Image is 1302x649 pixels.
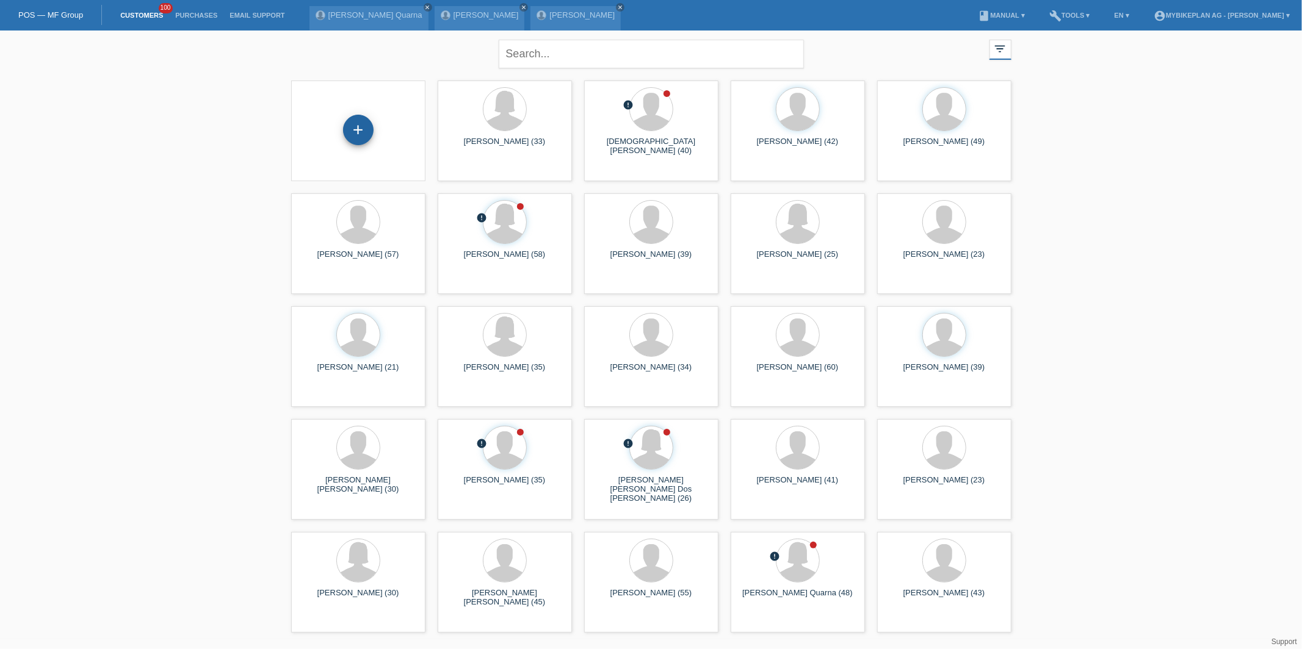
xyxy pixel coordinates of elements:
[594,137,709,156] div: [DEMOGRAPHIC_DATA][PERSON_NAME] (40)
[521,4,527,10] i: close
[159,3,173,13] span: 100
[477,438,488,449] i: error
[1049,10,1061,22] i: build
[477,212,488,225] div: unconfirmed, pending
[594,588,709,608] div: [PERSON_NAME] (55)
[887,362,1002,382] div: [PERSON_NAME] (39)
[887,249,1002,269] div: [PERSON_NAME] (23)
[447,588,562,608] div: [PERSON_NAME] [PERSON_NAME] (45)
[1109,12,1135,19] a: EN ▾
[344,120,373,140] div: Add customer
[623,99,634,112] div: unconfirmed, pending
[425,4,431,10] i: close
[447,362,562,382] div: [PERSON_NAME] (35)
[477,212,488,223] i: error
[301,588,416,608] div: [PERSON_NAME] (30)
[623,438,634,449] i: error
[477,438,488,451] div: unconfirmed, pending
[18,10,83,20] a: POS — MF Group
[887,588,1002,608] div: [PERSON_NAME] (43)
[740,475,855,495] div: [PERSON_NAME] (41)
[616,3,624,12] a: close
[114,12,169,19] a: Customers
[887,137,1002,156] div: [PERSON_NAME] (49)
[887,475,1002,495] div: [PERSON_NAME] (23)
[454,10,519,20] a: [PERSON_NAME]
[972,12,1031,19] a: bookManual ▾
[594,249,709,269] div: [PERSON_NAME] (39)
[447,249,562,269] div: [PERSON_NAME] (58)
[740,362,855,382] div: [PERSON_NAME] (60)
[447,475,562,495] div: [PERSON_NAME] (35)
[623,99,634,110] i: error
[978,10,990,22] i: book
[1271,637,1297,646] a: Support
[519,3,528,12] a: close
[770,551,781,564] div: unconfirmed, pending
[594,362,709,382] div: [PERSON_NAME] (34)
[499,40,804,68] input: Search...
[770,551,781,562] i: error
[740,588,855,608] div: [PERSON_NAME] Quarna (48)
[994,42,1007,56] i: filter_list
[301,362,416,382] div: [PERSON_NAME] (21)
[549,10,615,20] a: [PERSON_NAME]
[169,12,223,19] a: Purchases
[223,12,291,19] a: Email Support
[1043,12,1096,19] a: buildTools ▾
[594,475,709,497] div: [PERSON_NAME] [PERSON_NAME] Dos [PERSON_NAME] (26)
[1148,12,1296,19] a: account_circleMybikeplan AG - [PERSON_NAME] ▾
[301,475,416,495] div: [PERSON_NAME] [PERSON_NAME] (30)
[1154,10,1166,22] i: account_circle
[424,3,432,12] a: close
[447,137,562,156] div: [PERSON_NAME] (33)
[740,137,855,156] div: [PERSON_NAME] (42)
[328,10,422,20] a: [PERSON_NAME] Quarna
[623,438,634,451] div: unconfirmed, pending
[740,249,855,269] div: [PERSON_NAME] (25)
[617,4,623,10] i: close
[301,249,416,269] div: [PERSON_NAME] (57)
